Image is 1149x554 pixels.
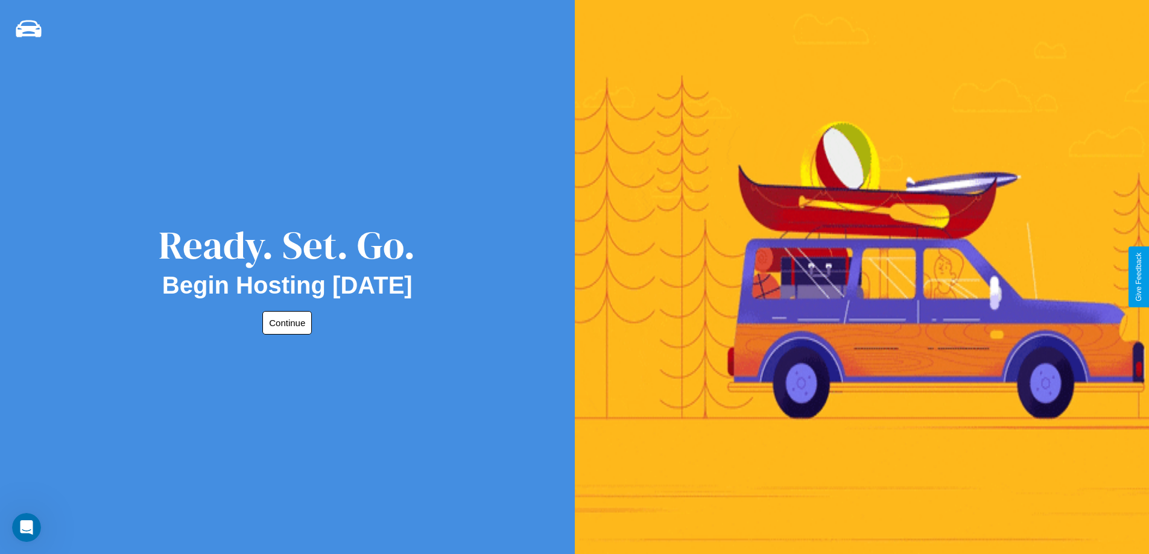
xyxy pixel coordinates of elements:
div: Give Feedback [1135,253,1143,301]
div: Ready. Set. Go. [159,218,416,272]
button: Continue [262,311,312,335]
h2: Begin Hosting [DATE] [162,272,413,299]
iframe: Intercom live chat [12,513,41,542]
